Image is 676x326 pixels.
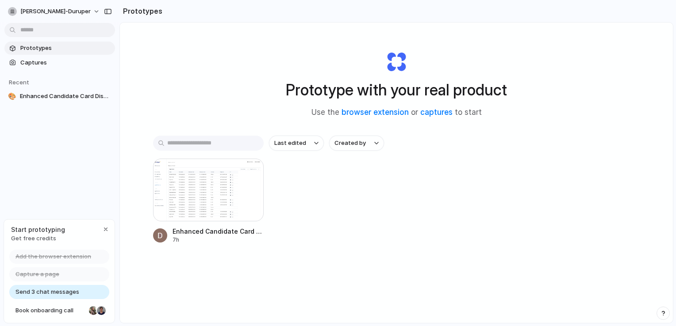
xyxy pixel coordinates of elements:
span: Last edited [274,139,306,148]
a: Prototypes [4,42,115,55]
div: Nicole Kubica [88,305,99,316]
button: Created by [329,136,384,151]
button: [PERSON_NAME]-duruper [4,4,104,19]
span: Created by [334,139,366,148]
span: Send 3 chat messages [15,288,79,296]
span: Prototypes [20,44,111,53]
span: Start prototyping [11,225,65,234]
span: Captures [20,58,111,67]
a: captures [420,108,453,117]
div: 🎨 [8,92,16,101]
span: Get free credits [11,234,65,243]
a: Captures [4,56,115,69]
span: Recent [9,79,29,86]
button: Last edited [269,136,324,151]
span: Enhanced Candidate Card Display for Duruper RA [173,227,264,236]
div: 7h [173,236,264,244]
a: Enhanced Candidate Card Display for Duruper RAEnhanced Candidate Card Display for Duruper RA7h [153,159,264,244]
span: Enhanced Candidate Card Display for Duruper RA [20,92,111,101]
h2: Prototypes [119,6,162,16]
a: Book onboarding call [9,303,109,318]
a: 🎨Enhanced Candidate Card Display for Duruper RA [4,90,115,103]
span: [PERSON_NAME]-duruper [20,7,91,16]
h1: Prototype with your real product [286,78,507,102]
span: Capture a page [15,270,59,279]
span: Use the or to start [311,107,482,118]
a: browser extension [342,108,409,117]
span: Book onboarding call [15,306,85,315]
span: Add the browser extension [15,252,91,261]
div: Christian Iacullo [96,305,107,316]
